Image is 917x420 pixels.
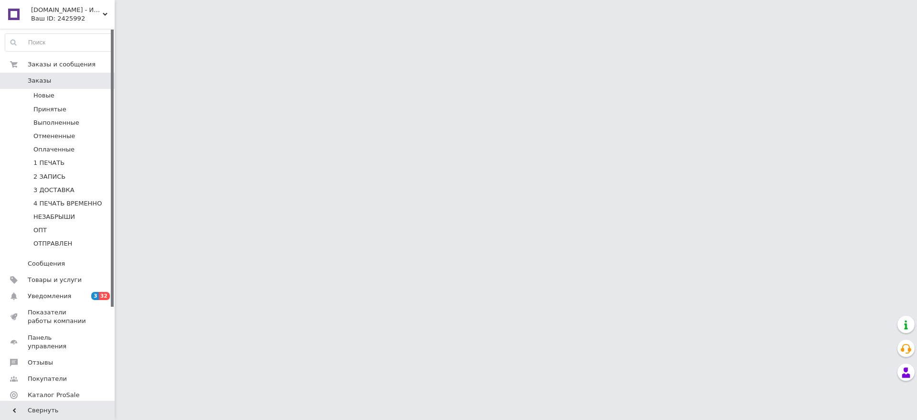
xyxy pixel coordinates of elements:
span: Панель управления [28,334,88,351]
span: Оплаченные [33,145,75,154]
span: 3 ДОСТАВКА [33,186,75,194]
span: Уведомления [28,292,71,301]
span: Каталог ProSale [28,391,79,399]
span: Заказы и сообщения [28,60,96,69]
span: Сообщения [28,259,65,268]
span: Заказы [28,76,51,85]
span: ОПТ [33,226,47,235]
span: ОТПРАВЛЕН [33,239,72,248]
span: 1 ПЕЧАТЬ [33,159,64,167]
span: 32 [99,292,110,300]
span: 3 [91,292,99,300]
div: Ваш ID: 2425992 [31,14,115,23]
span: Покупатели [28,375,67,383]
span: Отзывы [28,358,53,367]
input: Поиск [5,34,112,51]
span: Принятые [33,105,66,114]
span: Новые [33,91,54,100]
span: 2 ЗАПИСЬ [33,172,65,181]
span: Товары и услуги [28,276,82,284]
span: 0629store.com.ua - Интернет магазин чехлов и защитных стекол для смартфонов [31,6,103,14]
span: 4 ПЕЧАТЬ ВРЕМЕННО [33,199,102,208]
span: Показатели работы компании [28,308,88,325]
span: НЕЗАБРЫШИ [33,213,75,221]
span: Выполненные [33,118,79,127]
span: Отмененные [33,132,75,140]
